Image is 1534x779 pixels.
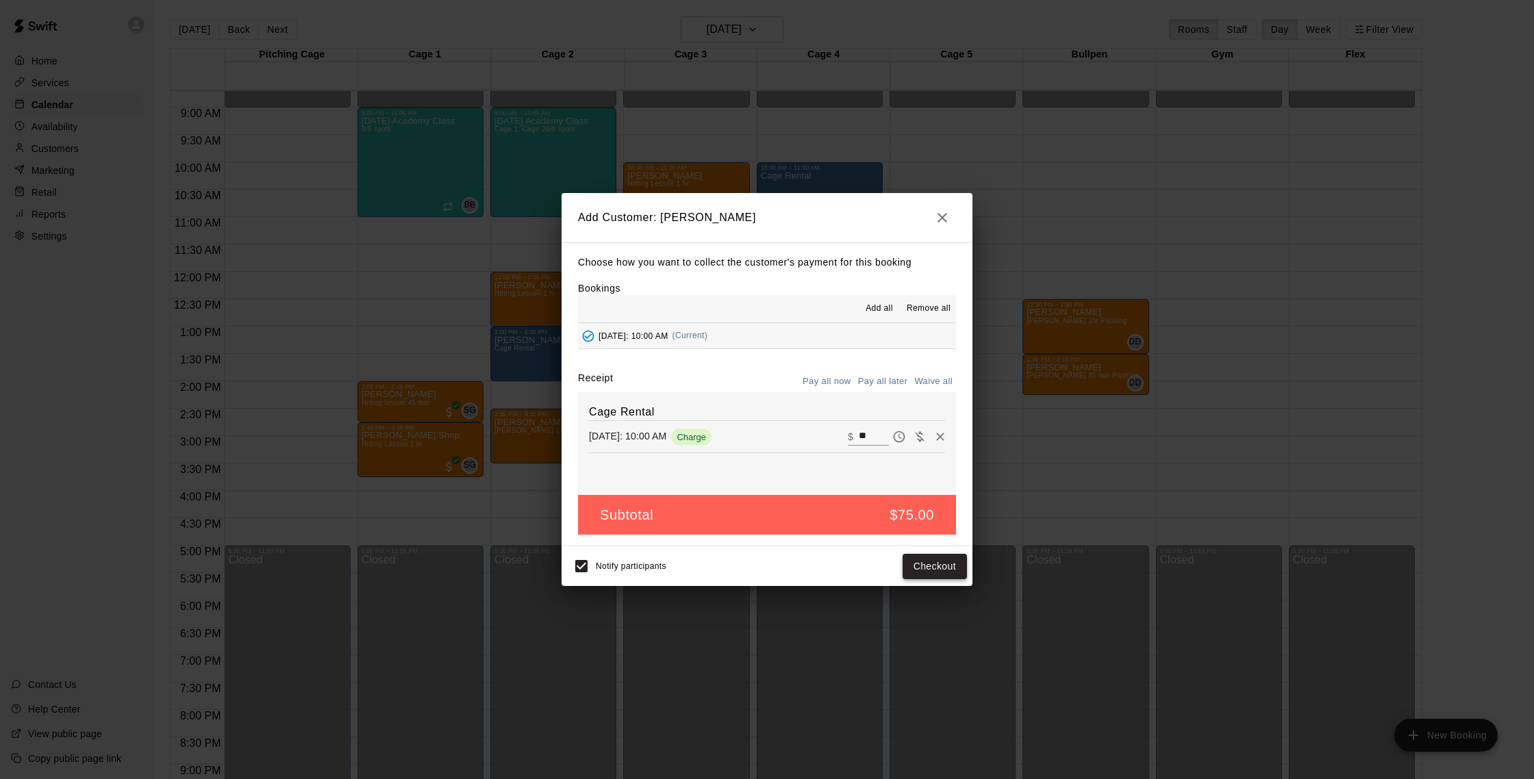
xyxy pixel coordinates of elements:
[930,426,951,447] button: Remove
[866,302,893,316] span: Add all
[562,193,972,242] h2: Add Customer: [PERSON_NAME]
[890,506,934,524] h5: $75.00
[857,298,901,320] button: Add all
[903,554,967,579] button: Checkout
[578,371,613,392] label: Receipt
[578,323,956,348] button: Added - Collect Payment[DATE]: 10:00 AM(Current)
[855,371,911,392] button: Pay all later
[911,371,956,392] button: Waive all
[589,403,945,421] h6: Cage Rental
[578,326,599,346] button: Added - Collect Payment
[589,429,666,443] p: [DATE]: 10:00 AM
[596,562,666,572] span: Notify participants
[600,506,653,524] h5: Subtotal
[578,254,956,271] p: Choose how you want to collect the customer's payment for this booking
[907,302,951,316] span: Remove all
[909,430,930,442] span: Waive payment
[578,283,620,294] label: Bookings
[901,298,956,320] button: Remove all
[799,371,855,392] button: Pay all now
[599,331,668,340] span: [DATE]: 10:00 AM
[889,430,909,442] span: Pay later
[671,432,712,442] span: Charge
[672,331,708,340] span: (Current)
[848,430,853,444] p: $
